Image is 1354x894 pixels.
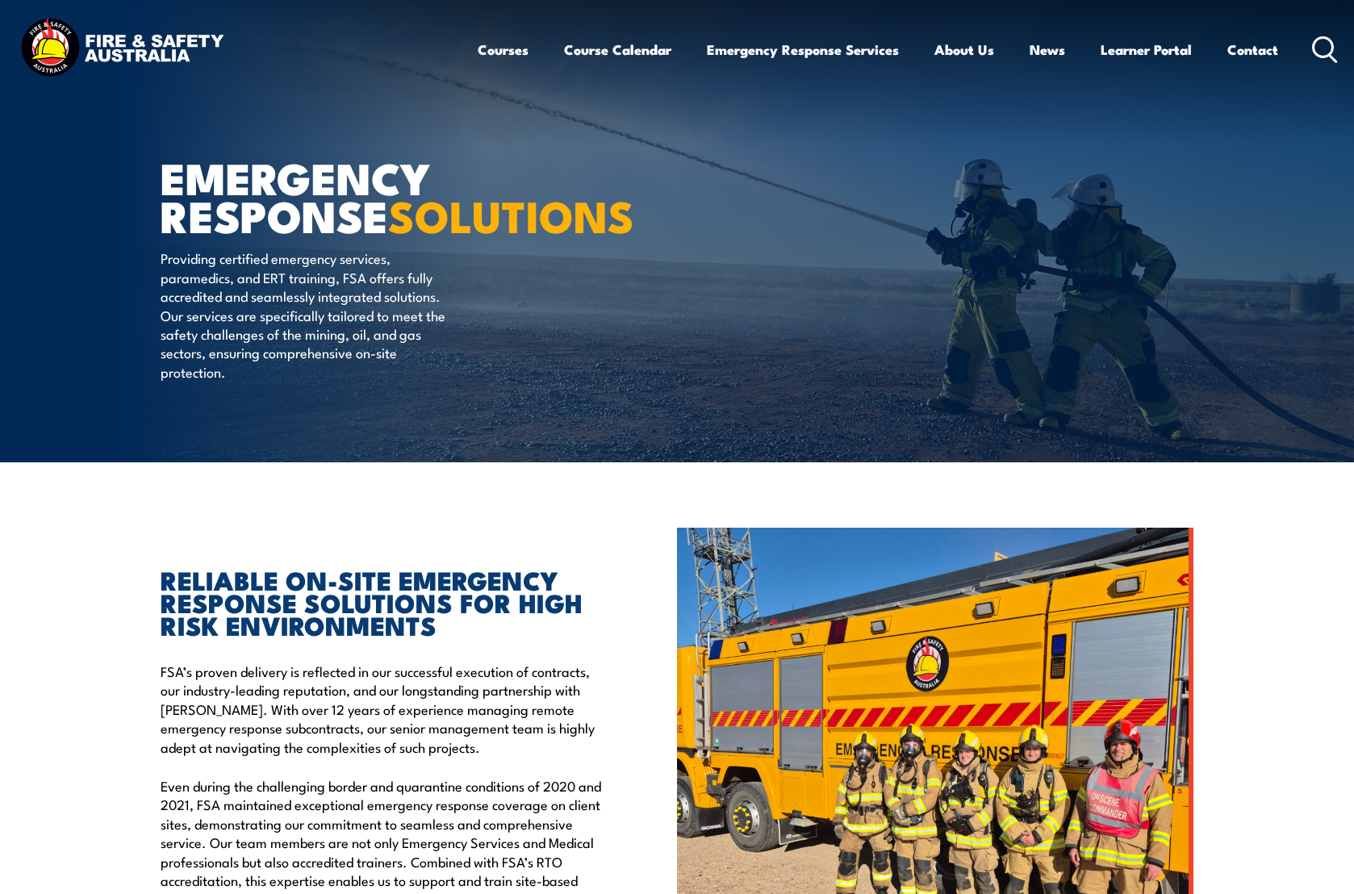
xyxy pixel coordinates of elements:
[478,28,529,71] a: Courses
[161,568,603,636] h2: RELIABLE ON-SITE EMERGENCY RESPONSE SOLUTIONS FOR HIGH RISK ENVIRONMENTS
[934,28,994,71] a: About Us
[161,249,455,381] p: Providing certified emergency services, paramedics, and ERT training, FSA offers fully accredited...
[161,662,603,756] p: FSA’s proven delivery is reflected in our successful execution of contracts, our industry-leading...
[1030,28,1065,71] a: News
[707,28,899,71] a: Emergency Response Services
[161,158,559,233] h1: EMERGENCY RESPONSE
[1227,28,1278,71] a: Contact
[564,28,671,71] a: Course Calendar
[1101,28,1192,71] a: Learner Portal
[388,181,634,248] strong: SOLUTIONS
